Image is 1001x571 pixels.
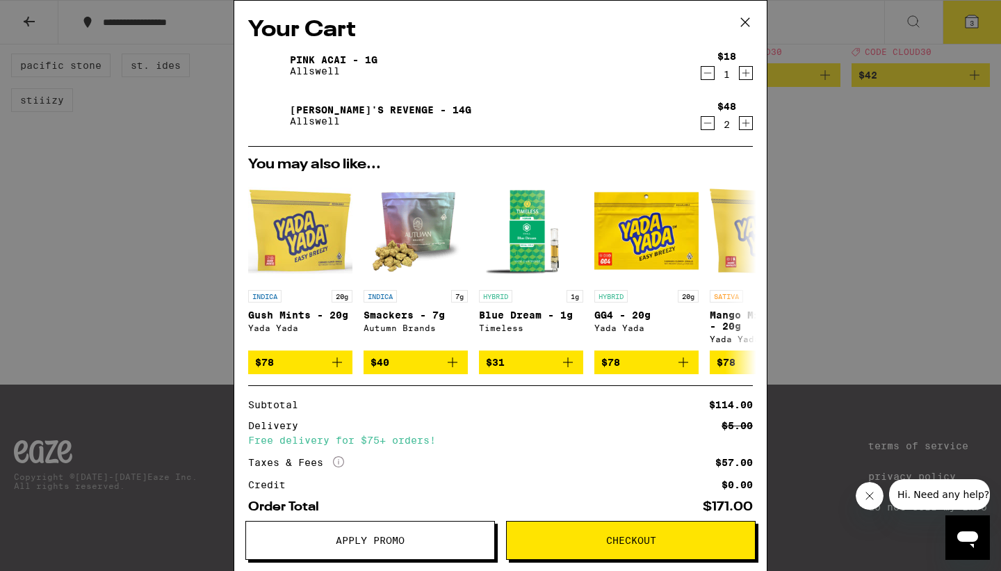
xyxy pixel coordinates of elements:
div: $114.00 [709,400,753,410]
div: 2 [717,119,736,130]
a: Open page for GG4 - 20g from Yada Yada [594,179,699,351]
p: SATIVA [710,290,743,303]
p: Gush Mints - 20g [248,309,352,321]
h2: You may also like... [248,158,753,172]
p: GG4 - 20g [594,309,699,321]
iframe: Close message [856,482,884,510]
span: Apply Promo [336,536,405,545]
iframe: Button to launch messaging window [945,515,990,560]
img: Yada Yada - GG4 - 20g [594,179,699,283]
a: Open page for Mango Mintality - 20g from Yada Yada [710,179,814,351]
p: 7g [451,290,468,303]
img: Pink Acai - 1g [248,46,287,85]
div: $48 [717,101,736,112]
button: Increment [739,116,753,130]
span: $40 [371,357,389,368]
a: Open page for Blue Dream - 1g from Timeless [479,179,583,351]
p: 1g [567,290,583,303]
iframe: Message from company [889,479,990,510]
p: Blue Dream - 1g [479,309,583,321]
img: Timeless - Blue Dream - 1g [479,179,583,283]
button: Add to bag [479,351,583,374]
button: Add to bag [594,351,699,374]
div: $18 [717,51,736,62]
p: Allswell [290,65,377,77]
div: Yada Yada [248,323,352,332]
a: Open page for Gush Mints - 20g from Yada Yada [248,179,352,351]
div: $57.00 [715,458,753,467]
div: Credit [248,480,295,490]
div: $0.00 [722,480,753,490]
p: Smackers - 7g [364,309,468,321]
img: Yada Yada - Mango Mintality - 20g [710,179,814,283]
button: Checkout [506,521,756,560]
span: $78 [717,357,735,368]
img: Autumn Brands - Smackers - 7g [364,179,468,283]
button: Add to bag [364,351,468,374]
p: INDICA [248,290,282,303]
p: HYBRID [479,290,512,303]
h2: Your Cart [248,15,753,46]
span: $31 [486,357,505,368]
img: Yada Yada - Gush Mints - 20g [248,179,352,283]
p: INDICA [364,290,397,303]
p: HYBRID [594,290,628,303]
a: [PERSON_NAME]'s Revenge - 14g [290,104,471,115]
span: $78 [255,357,274,368]
button: Add to bag [710,351,814,374]
button: Apply Promo [245,521,495,560]
div: Autumn Brands [364,323,468,332]
div: Timeless [479,323,583,332]
p: 20g [678,290,699,303]
span: $78 [601,357,620,368]
button: Decrement [701,66,715,80]
div: Taxes & Fees [248,456,344,469]
p: Mango Mintality - 20g [710,309,814,332]
div: 1 [717,69,736,80]
a: Pink Acai - 1g [290,54,377,65]
div: Delivery [248,421,308,431]
div: $5.00 [722,421,753,431]
img: Jack's Revenge - 14g [248,96,287,135]
button: Decrement [701,116,715,130]
div: $171.00 [703,501,753,513]
button: Increment [739,66,753,80]
div: Order Total [248,501,329,513]
p: Allswell [290,115,471,127]
p: 20g [332,290,352,303]
button: Add to bag [248,351,352,374]
div: Free delivery for $75+ orders! [248,435,753,445]
div: Yada Yada [594,323,699,332]
a: Open page for Smackers - 7g from Autumn Brands [364,179,468,351]
span: Checkout [606,536,656,545]
div: Yada Yada [710,335,814,344]
div: Subtotal [248,400,308,410]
